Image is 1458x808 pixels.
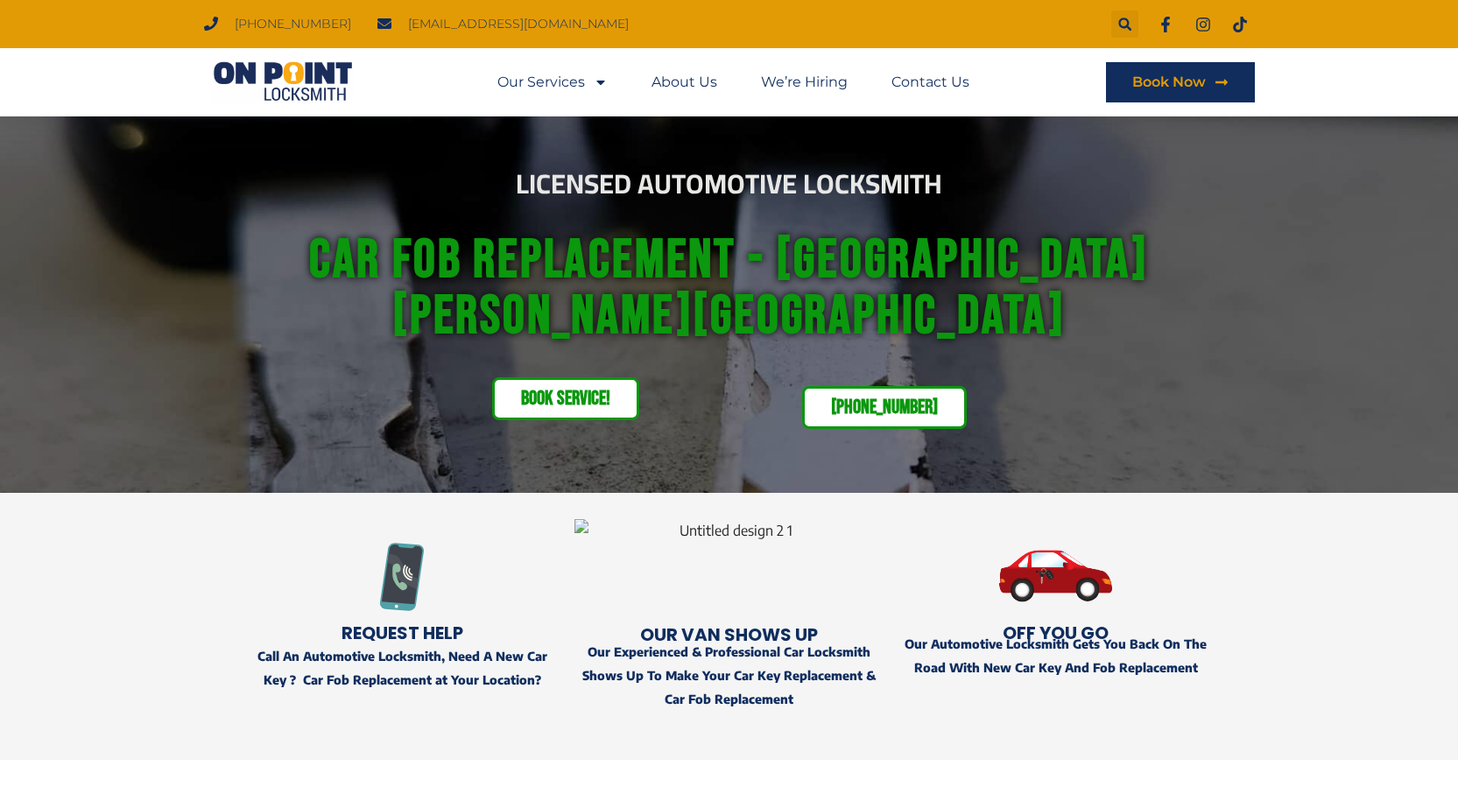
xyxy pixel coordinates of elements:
[761,62,848,102] a: We’re Hiring
[574,626,884,643] h2: OUR VAN Shows Up
[802,386,967,429] a: [PHONE_NUMBER]
[831,397,938,418] span: [PHONE_NUMBER]
[901,519,1210,633] img: Car Fob Replacement - Langley, BC 2
[521,389,610,409] span: Book service!
[1111,11,1138,38] div: Search
[497,62,969,102] nav: Menu
[248,644,557,692] p: Call An Automotive Locksmith, Need A New Car Key ? Car Fob Replacement at Your Location?
[574,519,884,633] img: Car Fob Replacement - Langley, BC 1
[891,62,969,102] a: Contact Us
[245,171,1214,198] h2: Licensed Automotive Locksmith
[901,624,1210,642] h2: Off You Go
[257,233,1201,345] h1: Car Fob Replacement - [GEOGRAPHIC_DATA][PERSON_NAME][GEOGRAPHIC_DATA]
[492,377,639,420] a: Book service!
[1132,75,1206,89] span: Book Now
[368,543,436,611] img: Call for Emergency Locksmith Services Help in Coquitlam Tri-cities
[901,632,1210,679] p: Our Automotive Locksmith Gets You Back On The Road With New Car Key And Fob Replacement
[497,62,608,102] a: Our Services
[230,12,351,36] span: [PHONE_NUMBER]
[1106,62,1255,102] a: Book Now
[248,624,557,642] h2: Request Help
[652,62,717,102] a: About Us
[404,12,629,36] span: [EMAIL_ADDRESS][DOMAIN_NAME]
[574,640,884,712] p: Our Experienced & Professional Car Locksmith Shows Up To Make Your Car Key Replacement & Car Fob ...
